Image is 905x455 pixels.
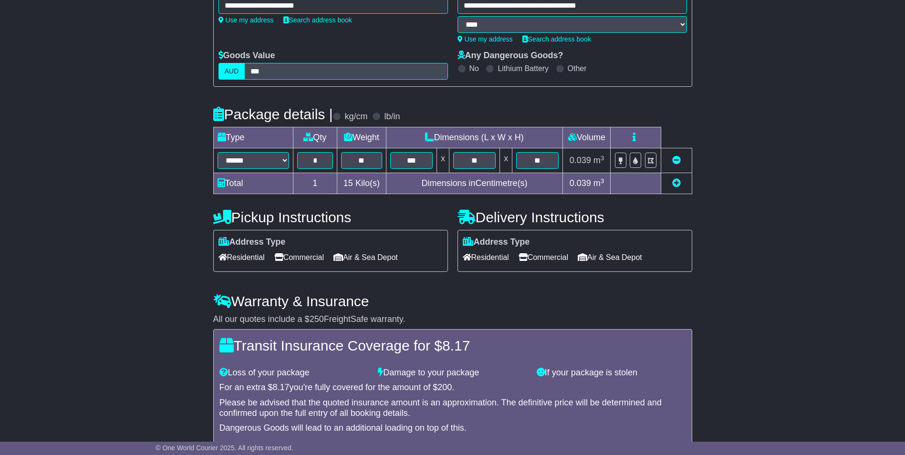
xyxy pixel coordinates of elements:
h4: Delivery Instructions [458,209,692,225]
span: 200 [437,383,452,392]
td: x [437,148,449,173]
div: Loss of your package [215,368,374,378]
label: lb/in [384,112,400,122]
label: Goods Value [218,51,275,61]
td: Volume [563,127,611,148]
div: Dangerous Goods will lead to an additional loading on top of this. [219,423,686,434]
sup: 3 [601,177,604,185]
span: m [593,155,604,165]
span: Residential [463,250,509,265]
a: Search address book [522,35,591,43]
div: If your package is stolen [532,368,691,378]
label: Address Type [218,237,286,248]
a: Use my address [458,35,513,43]
div: Please be advised that the quoted insurance amount is an approximation. The definitive price will... [219,398,686,418]
label: Address Type [463,237,530,248]
span: 8.17 [273,383,290,392]
td: 1 [293,173,337,194]
td: x [500,148,512,173]
div: All our quotes include a $ FreightSafe warranty. [213,314,692,325]
span: Commercial [519,250,568,265]
h4: Transit Insurance Coverage for $ [219,338,686,353]
div: For an extra $ you're fully covered for the amount of $ . [219,383,686,393]
td: Weight [337,127,386,148]
span: 0.039 [570,155,591,165]
a: Remove this item [672,155,681,165]
label: kg/cm [344,112,367,122]
h4: Package details | [213,106,333,122]
td: Type [213,127,293,148]
a: Search address book [283,16,352,24]
label: Lithium Battery [498,64,549,73]
span: 15 [343,178,353,188]
label: AUD [218,63,245,80]
span: m [593,178,604,188]
span: Residential [218,250,265,265]
h4: Pickup Instructions [213,209,448,225]
div: Damage to your package [373,368,532,378]
span: 8.17 [442,338,470,353]
span: Air & Sea Depot [333,250,398,265]
td: Total [213,173,293,194]
h4: Warranty & Insurance [213,293,692,309]
span: Air & Sea Depot [578,250,642,265]
td: Dimensions in Centimetre(s) [386,173,563,194]
sup: 3 [601,155,604,162]
span: Commercial [274,250,324,265]
label: Any Dangerous Goods? [458,51,563,61]
span: 0.039 [570,178,591,188]
label: No [469,64,479,73]
td: Dimensions (L x W x H) [386,127,563,148]
a: Use my address [218,16,274,24]
span: © One World Courier 2025. All rights reserved. [156,444,293,452]
a: Add new item [672,178,681,188]
td: Kilo(s) [337,173,386,194]
td: Qty [293,127,337,148]
label: Other [568,64,587,73]
span: 250 [310,314,324,324]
